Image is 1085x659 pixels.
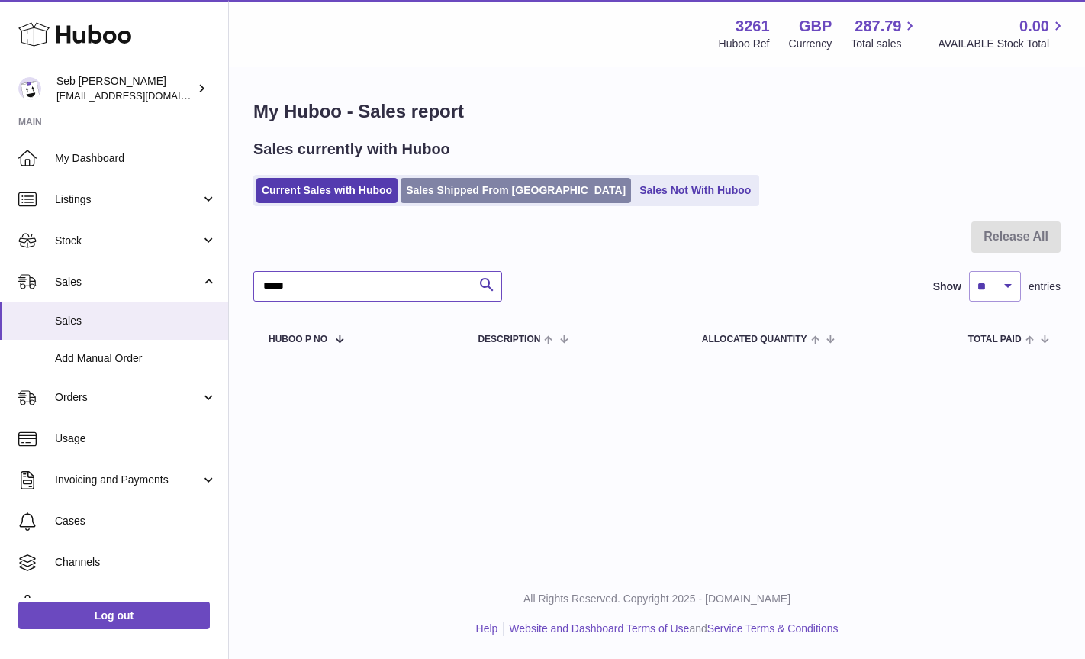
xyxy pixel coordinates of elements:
span: Stock [55,234,201,248]
span: Total paid [968,334,1022,344]
span: Sales [55,275,201,289]
span: Orders [55,390,201,405]
label: Show [933,279,961,294]
a: 0.00 AVAILABLE Stock Total [938,16,1067,51]
span: Usage [55,431,217,446]
span: Listings [55,192,201,207]
span: 287.79 [855,16,901,37]
span: Invoicing and Payments [55,473,201,487]
strong: 3261 [736,16,770,37]
h2: Sales currently with Huboo [253,139,450,160]
span: Huboo P no [269,334,327,344]
span: Description [478,334,540,344]
a: Help [476,622,498,635]
a: 287.79 Total sales [851,16,919,51]
li: and [504,622,838,636]
a: Log out [18,602,210,629]
a: Website and Dashboard Terms of Use [509,622,689,635]
span: AVAILABLE Stock Total [938,37,1067,51]
span: 0.00 [1019,16,1049,37]
span: Channels [55,555,217,570]
span: Sales [55,314,217,328]
a: Current Sales with Huboo [256,178,398,203]
span: Cases [55,514,217,528]
span: Add Manual Order [55,351,217,366]
a: Sales Shipped From [GEOGRAPHIC_DATA] [401,178,631,203]
div: Huboo Ref [719,37,770,51]
span: [EMAIL_ADDRESS][DOMAIN_NAME] [56,89,224,102]
a: Sales Not With Huboo [634,178,756,203]
strong: GBP [799,16,832,37]
a: Service Terms & Conditions [707,622,839,635]
p: All Rights Reserved. Copyright 2025 - [DOMAIN_NAME] [241,592,1073,606]
div: Seb [PERSON_NAME] [56,74,194,103]
span: My Dashboard [55,151,217,166]
div: Currency [789,37,832,51]
h1: My Huboo - Sales report [253,99,1061,124]
span: entries [1029,279,1061,294]
img: ecom@bravefoods.co.uk [18,77,41,100]
span: ALLOCATED Quantity [702,334,807,344]
span: Total sales [851,37,919,51]
span: Settings [55,596,217,611]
